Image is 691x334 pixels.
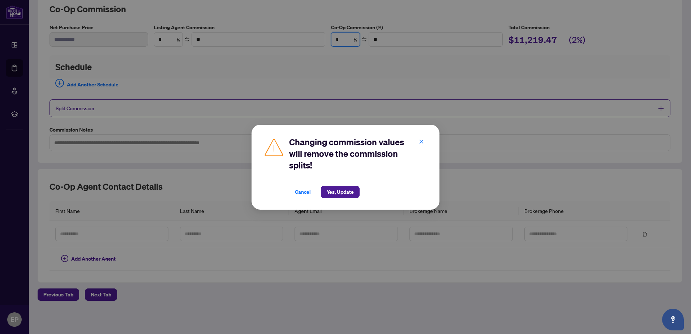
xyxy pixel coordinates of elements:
h2: Changing commission values will remove the commission splits! [289,136,428,171]
button: Open asap [662,309,684,330]
span: close [419,139,424,144]
button: Yes, Update [321,186,360,198]
button: Cancel [289,186,317,198]
img: Caution Icon [263,136,285,158]
span: Yes, Update [327,186,354,198]
span: Cancel [295,186,311,198]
